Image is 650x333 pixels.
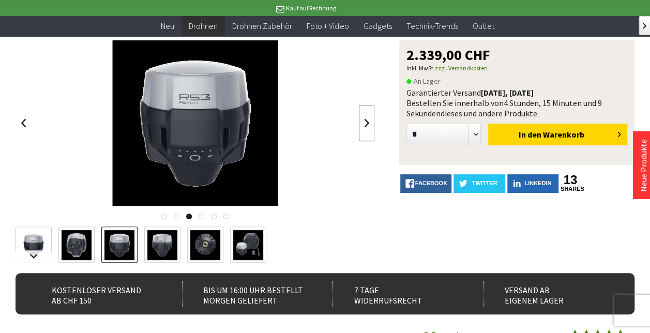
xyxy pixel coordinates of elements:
span:  [643,23,646,29]
span: Drohnen Zubehör [232,21,292,31]
p: inkl. MwSt. [406,62,627,74]
a: Drohnen Zubehör [225,16,299,37]
button: In den Warenkorb [488,124,627,145]
div: Kostenloser Versand ab CHF 150 [31,281,164,307]
span: Gadgets [363,21,391,31]
a: Technik-Trends [399,16,465,37]
a: LinkedIn [507,174,558,193]
div: Garantierter Versand Bestellen Sie innerhalb von dieses und andere Produkte. [406,87,627,118]
div: 7 Tage Widerrufsrecht [332,281,465,307]
span: In den [519,129,541,140]
span: LinkedIn [524,180,551,186]
a: facebook [400,174,451,193]
a: shares [561,186,580,192]
a: zzgl. Versandkosten [435,64,488,72]
b: [DATE], [DATE] [481,87,534,98]
a: Neue Produkte [638,139,648,192]
span: Technik-Trends [406,21,458,31]
span: An Lager [406,75,441,87]
a: Foto + Video [299,16,356,37]
span: Warenkorb [543,129,584,140]
span: Drohnen [189,21,218,31]
span: Outlet [472,21,494,31]
span: Neu [161,21,174,31]
span: twitter [472,180,497,186]
a: 13 [561,174,580,186]
span: Foto + Video [307,21,349,31]
a: Outlet [465,16,501,37]
a: Gadgets [356,16,399,37]
span: 2.339,00 CHF [406,48,490,62]
a: Drohnen [182,16,225,37]
div: Versand ab eigenem Lager [483,281,616,307]
a: Neu [154,16,182,37]
img: Vorschau: REACH RS3 von Emlid - GNSS-Empfänger mit Neigungssensor [19,230,49,260]
span: facebook [415,180,447,186]
a: twitter [454,174,505,193]
div: Bis um 16:00 Uhr bestellt Morgen geliefert [182,281,315,307]
span: 4 Stunden, 15 Minuten und 9 Sekunden [406,98,602,118]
